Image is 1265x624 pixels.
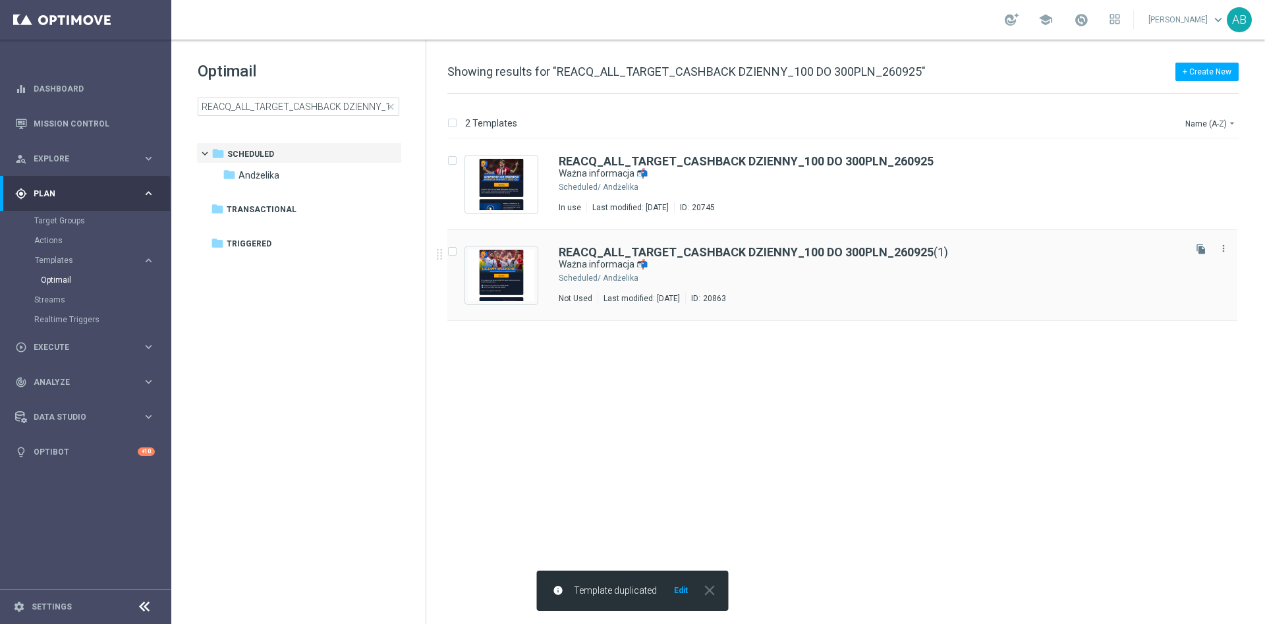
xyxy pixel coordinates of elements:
i: keyboard_arrow_right [142,152,155,165]
div: Scheduled/ [559,273,601,283]
span: Andżelika [239,169,279,181]
button: close [700,585,718,596]
i: gps_fixed [15,188,27,200]
input: Search Template [198,98,399,116]
i: more_vert [1218,243,1229,254]
span: Templates [35,256,129,264]
div: Execute [15,341,142,353]
button: lightbulb Optibot +10 [14,447,155,457]
a: REACQ_ALL_TARGET_CASHBACK DZIENNY_100 DO 300PLN_260925 [559,156,934,167]
a: Ważna informacja 📬 [559,167,1152,180]
i: folder [211,147,225,160]
button: play_circle_outline Execute keyboard_arrow_right [14,342,155,353]
div: Analyze [15,376,142,388]
span: school [1038,13,1053,27]
div: Actions [34,231,170,250]
div: Data Studio [15,411,142,423]
button: Templates keyboard_arrow_right [34,255,155,266]
i: folder [211,237,224,250]
a: Streams [34,295,137,305]
button: Data Studio keyboard_arrow_right [14,412,155,422]
button: Edit [673,585,689,596]
i: track_changes [15,376,27,388]
div: Ważna informacja 📬 [559,258,1182,271]
div: Mission Control [14,119,155,129]
i: person_search [15,153,27,165]
div: Press SPACE to select this row. [434,230,1262,321]
a: Ważna informacja 📬 [559,258,1152,271]
div: Last modified: [DATE] [598,293,685,304]
a: Optibot [34,434,138,469]
i: equalizer [15,83,27,95]
b: REACQ_ALL_TARGET_CASHBACK DZIENNY_100 DO 300PLN_260925 [559,245,934,259]
a: Optimail [41,275,137,285]
div: Scheduled/Andżelika [603,182,1182,192]
p: 2 Templates [465,117,517,129]
a: Realtime Triggers [34,314,137,325]
i: keyboard_arrow_right [142,187,155,200]
button: equalizer Dashboard [14,84,155,94]
h1: Optimail [198,61,399,82]
button: person_search Explore keyboard_arrow_right [14,154,155,164]
div: AB [1227,7,1252,32]
div: 20863 [703,293,726,304]
div: Last modified: [DATE] [587,202,674,213]
span: Triggered [227,238,271,250]
span: Data Studio [34,413,142,421]
div: Optimail [41,270,170,290]
div: 20745 [692,202,715,213]
a: Mission Control [34,106,155,141]
i: play_circle_outline [15,341,27,353]
div: Explore [15,153,142,165]
span: close [385,101,396,112]
span: Explore [34,155,142,163]
div: Dashboard [15,71,155,106]
i: keyboard_arrow_right [142,341,155,353]
a: Settings [32,603,72,611]
div: Mission Control [15,106,155,141]
button: more_vert [1217,241,1230,256]
div: Plan [15,188,142,200]
button: + Create New [1175,63,1239,81]
div: gps_fixed Plan keyboard_arrow_right [14,188,155,199]
i: arrow_drop_down [1227,118,1237,128]
div: Ważna informacja 📬 [559,167,1182,180]
div: Templates [34,250,170,290]
div: Realtime Triggers [34,310,170,329]
b: REACQ_ALL_TARGET_CASHBACK DZIENNY_100 DO 300PLN_260925 [559,154,934,168]
span: Execute [34,343,142,351]
div: Target Groups [34,211,170,231]
i: keyboard_arrow_right [142,376,155,388]
i: folder [211,202,224,215]
div: Scheduled/Andżelika [603,273,1182,283]
div: ID: [674,202,715,213]
div: Scheduled/ [559,182,601,192]
div: Press SPACE to select this row. [434,139,1262,230]
div: Optibot [15,434,155,469]
div: Not Used [559,293,592,304]
span: Transactional [227,204,296,215]
i: settings [13,601,25,613]
span: Analyze [34,378,142,386]
i: info [553,585,563,596]
span: Plan [34,190,142,198]
div: +10 [138,447,155,456]
img: 20745.jpeg [468,159,534,210]
a: Actions [34,235,137,246]
button: track_changes Analyze keyboard_arrow_right [14,377,155,387]
span: Showing results for "REACQ_ALL_TARGET_CASHBACK DZIENNY_100 DO 300PLN_260925" [447,65,926,78]
i: keyboard_arrow_right [142,254,155,267]
a: Dashboard [34,71,155,106]
a: REACQ_ALL_TARGET_CASHBACK DZIENNY_100 DO 300PLN_260925(1) [559,246,948,258]
div: In use [559,202,581,213]
i: folder [223,168,236,181]
i: file_copy [1196,244,1206,254]
span: keyboard_arrow_down [1211,13,1225,27]
button: file_copy [1193,241,1210,258]
button: Name (A-Z)arrow_drop_down [1184,115,1239,131]
span: Scheduled [227,148,274,160]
